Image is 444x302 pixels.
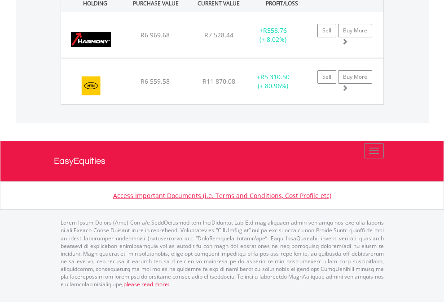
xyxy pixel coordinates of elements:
[338,70,372,84] a: Buy More
[317,24,336,37] a: Sell
[66,23,116,55] img: EQU.ZA.HAR.png
[338,24,372,37] a: Buy More
[317,70,336,84] a: Sell
[66,70,117,102] img: EQU.ZA.MTN.png
[204,31,233,39] span: R7 528.44
[123,280,169,288] a: please read more:
[263,26,287,35] span: R558.76
[245,72,301,90] div: + (+ 80.96%)
[245,26,301,44] div: + (+ 8.02%)
[113,191,331,200] a: Access Important Documents (i.e. Terms and Conditions, Cost Profile etc)
[141,31,170,39] span: R6 969.68
[54,141,391,181] a: EasyEquities
[202,77,235,86] span: R11 870.08
[61,219,384,288] p: Lorem Ipsum Dolors (Ame) Con a/e SeddOeiusmod tem InciDiduntut Lab Etd mag aliquaen admin veniamq...
[260,72,290,81] span: R5 310.50
[141,77,170,86] span: R6 559.58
